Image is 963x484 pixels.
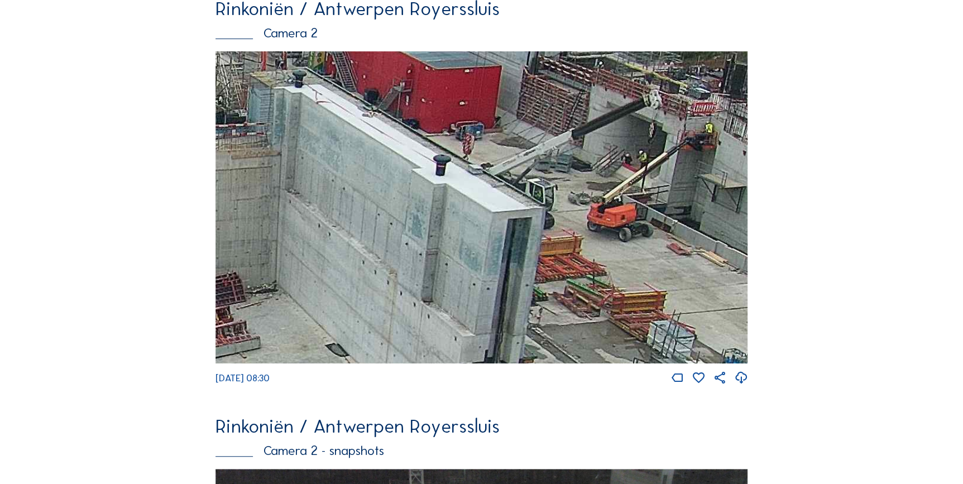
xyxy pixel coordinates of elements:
[215,444,748,458] div: Camera 2 - snapshots
[215,417,748,436] div: Rinkoniën / Antwerpen Royerssluis
[215,27,748,40] div: Camera 2
[215,372,270,384] span: [DATE] 08:30
[215,51,748,363] img: Image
